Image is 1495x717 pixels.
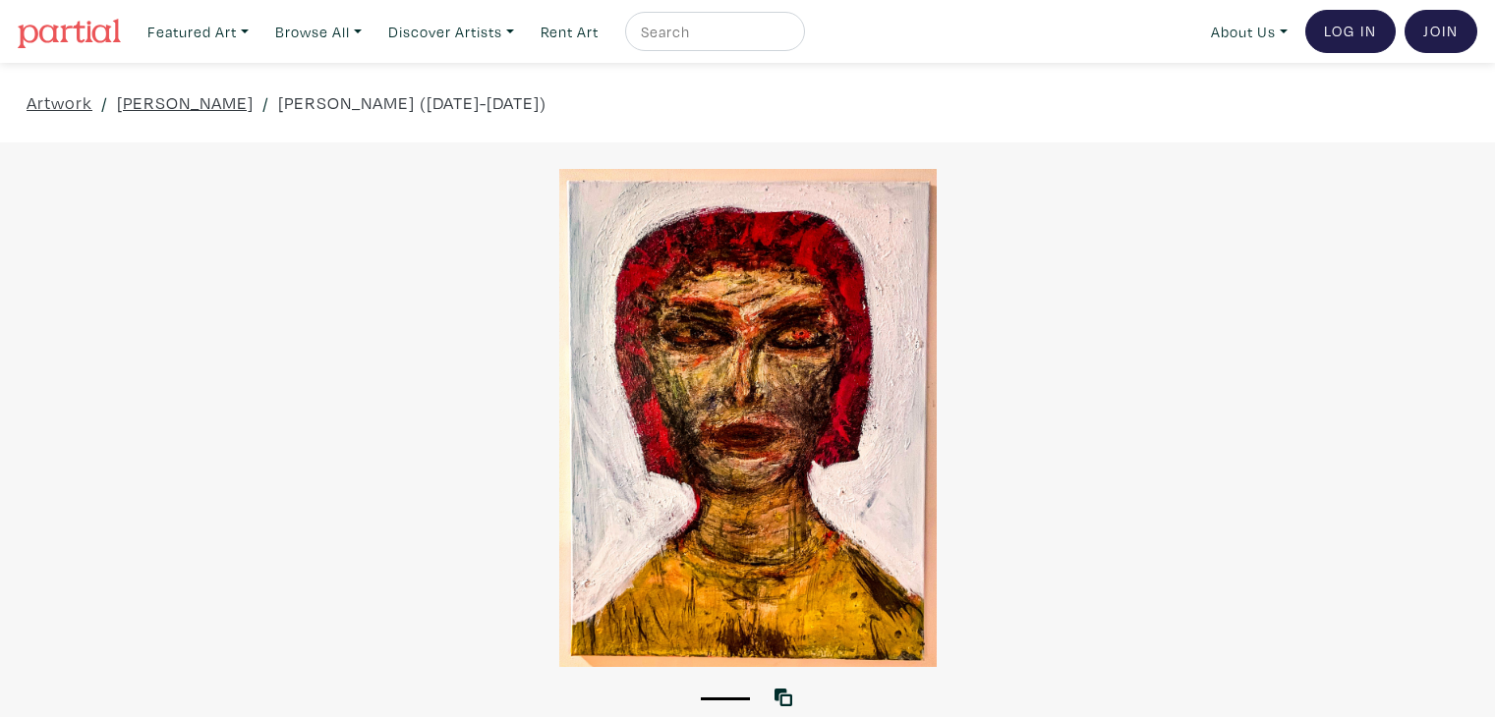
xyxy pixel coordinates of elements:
a: Browse All [266,12,371,52]
a: [PERSON_NAME] [117,89,254,116]
span: / [101,89,108,116]
a: Featured Art [139,12,258,52]
a: Artwork [27,89,92,116]
span: / [262,89,269,116]
a: Join [1405,10,1477,53]
a: Discover Artists [379,12,523,52]
a: Rent Art [532,12,607,52]
button: 1 of 1 [701,697,750,700]
a: About Us [1202,12,1296,52]
a: Log In [1305,10,1396,53]
input: Search [639,20,786,44]
a: [PERSON_NAME] ([DATE]-[DATE]) [278,89,546,116]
